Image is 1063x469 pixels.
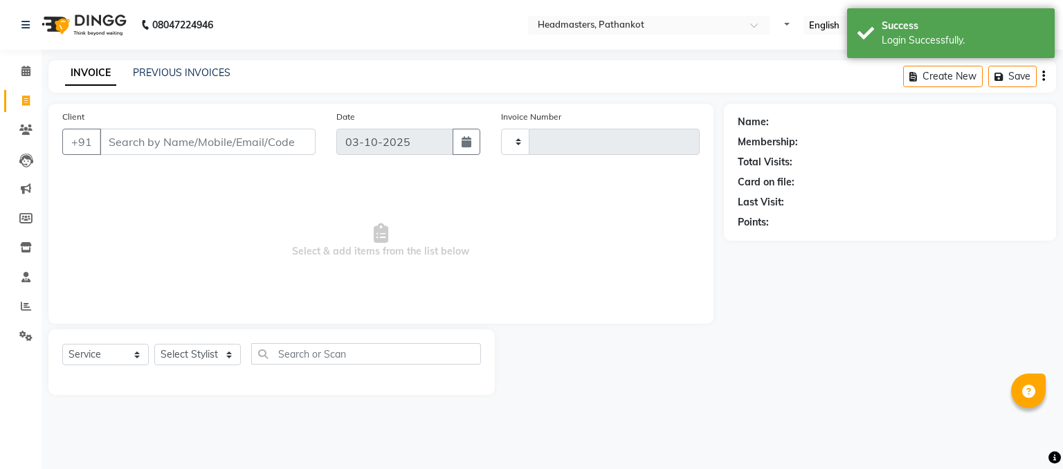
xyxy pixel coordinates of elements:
div: Login Successfully. [882,33,1044,48]
input: Search or Scan [251,343,481,365]
img: logo [35,6,130,44]
button: Create New [903,66,983,87]
label: Date [336,111,355,123]
label: Invoice Number [501,111,561,123]
div: Name: [738,115,769,129]
label: Client [62,111,84,123]
div: Card on file: [738,175,794,190]
a: PREVIOUS INVOICES [133,66,230,79]
button: +91 [62,129,101,155]
div: Points: [738,215,769,230]
div: Membership: [738,135,798,149]
div: Total Visits: [738,155,792,169]
input: Search by Name/Mobile/Email/Code [100,129,316,155]
div: Success [882,19,1044,33]
b: 08047224946 [152,6,213,44]
a: INVOICE [65,61,116,86]
span: Select & add items from the list below [62,172,700,310]
button: Save [988,66,1037,87]
div: Last Visit: [738,195,784,210]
